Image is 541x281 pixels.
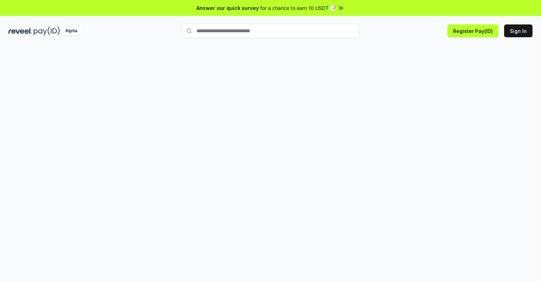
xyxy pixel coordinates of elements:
[196,4,259,12] span: Answer our quick survey
[9,27,32,35] img: reveel_dark
[447,24,498,37] button: Register Pay(ID)
[61,27,81,35] div: Alpha
[260,4,336,12] span: for a chance to earn 10 USDT 📝
[34,27,60,35] img: pay_id
[504,24,532,37] button: Sign In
